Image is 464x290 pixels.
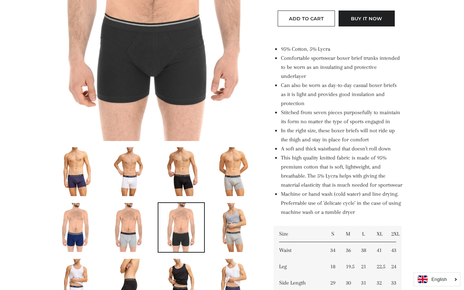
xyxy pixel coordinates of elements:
[289,16,324,21] span: Add to Cart
[386,258,402,275] td: 24
[217,203,250,252] img: Load image into Gallery viewer, Men&#39;s Sportswear Boxer Brief Trunks
[281,109,400,125] span: Stitched from seven pieces purposefully to maintain its form no matter the type of sports engaged in
[339,11,395,26] button: Buy it now
[281,190,402,217] li: Machine or hand wash (cold water) and line drying. Preferrable use of 'delicate cycle' in the cas...
[371,242,385,258] td: 41
[325,242,340,258] td: 34
[418,275,456,283] a: English
[356,242,371,258] td: 38
[60,203,92,252] img: Load image into Gallery viewer, Men&#39;s Sportswear Boxer Brief Trunks
[431,277,447,282] i: English
[281,46,330,52] span: 95% Cotton, 5% Lycra
[340,242,356,258] td: 36
[325,226,340,242] td: S
[281,144,402,153] li: A soft and thick waistband that doesn't roll down
[281,82,397,107] span: Can also be worn as day-to-day casual boxer briefs as it is light and provides good insulation an...
[356,226,371,242] td: L
[386,226,402,242] td: 2XL
[165,147,198,196] img: Load image into Gallery viewer, Men&#39;s Sportswear Boxer Brief Trunks
[60,147,92,196] img: Load image into Gallery viewer, Men&#39;s Sportswear Boxer Brief Trunks
[112,203,145,252] img: Load image into Gallery viewer, Men&#39;s Sportswear Boxer Brief Trunks
[274,226,325,242] td: Size
[274,258,325,275] td: Leg
[325,258,340,275] td: 18
[281,154,402,188] span: This high quality knitted fabric is made of 95% premium cotton that is soft, lightweight, and bre...
[371,226,385,242] td: XL
[165,203,198,252] img: Load image into Gallery viewer, Men&#39;s Sportswear Boxer Brief Trunks
[371,258,385,275] td: 22.5
[112,147,145,196] img: Load image into Gallery viewer, Men&#39;s Sportswear Boxer Brief Trunks
[356,258,371,275] td: 21
[386,242,402,258] td: 43
[274,242,325,258] td: Waist
[217,147,250,196] img: Load image into Gallery viewer, Men&#39;s Sportswear Boxer Brief Trunks
[278,11,335,26] button: Add to Cart
[340,258,356,275] td: 19.5
[340,226,356,242] td: M
[281,55,400,79] span: Comfortable sportswear boxer brief trunks intended to be worn as an insulating and protective und...
[281,127,395,143] span: In the right size, these boxer briefs will not ride up the thigh and stay in place for comfort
